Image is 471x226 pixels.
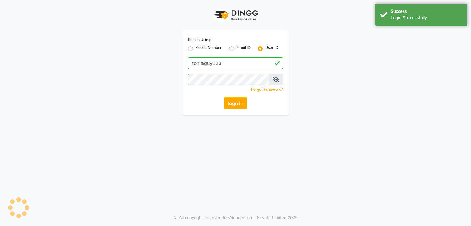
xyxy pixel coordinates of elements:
div: Login Successfully. [391,15,463,21]
label: Email ID [236,45,251,52]
div: Success [391,8,463,15]
input: Username [188,74,269,85]
label: Sign In Using: [188,37,211,43]
input: Username [188,57,283,69]
button: Sign In [224,97,247,109]
label: Mobile Number [195,45,222,52]
a: Forgot Password? [251,87,283,92]
img: logo1.svg [211,6,260,24]
label: User ID [265,45,278,52]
